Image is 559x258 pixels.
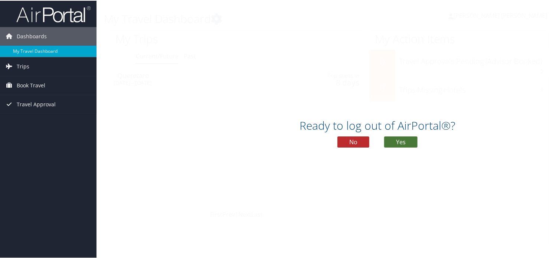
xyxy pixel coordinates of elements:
[384,136,418,147] button: Yes
[337,136,369,147] button: No
[16,5,91,22] img: airportal-logo.png
[17,26,47,45] span: Dashboards
[17,75,45,94] span: Book Travel
[17,57,29,75] span: Trips
[17,94,56,113] span: Travel Approval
